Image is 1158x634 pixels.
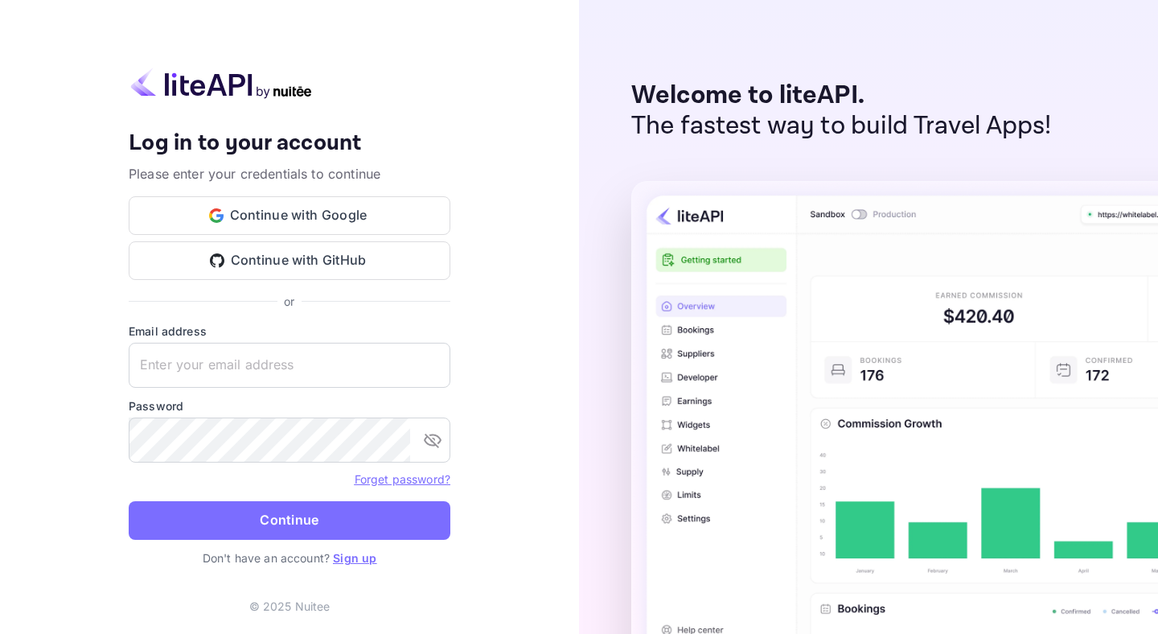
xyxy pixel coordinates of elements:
h4: Log in to your account [129,130,450,158]
a: Forget password? [355,472,450,486]
button: toggle password visibility [417,424,449,456]
a: Forget password? [355,471,450,487]
a: Sign up [333,551,376,565]
label: Password [129,397,450,414]
p: or [284,293,294,310]
p: Don't have an account? [129,550,450,566]
button: Continue [129,501,450,540]
input: Enter your email address [129,343,450,388]
p: Welcome to liteAPI. [631,80,1052,111]
label: Email address [129,323,450,340]
p: Please enter your credentials to continue [129,164,450,183]
p: The fastest way to build Travel Apps! [631,111,1052,142]
img: liteapi [129,68,314,99]
p: © 2025 Nuitee [249,598,331,615]
button: Continue with Google [129,196,450,235]
button: Continue with GitHub [129,241,450,280]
